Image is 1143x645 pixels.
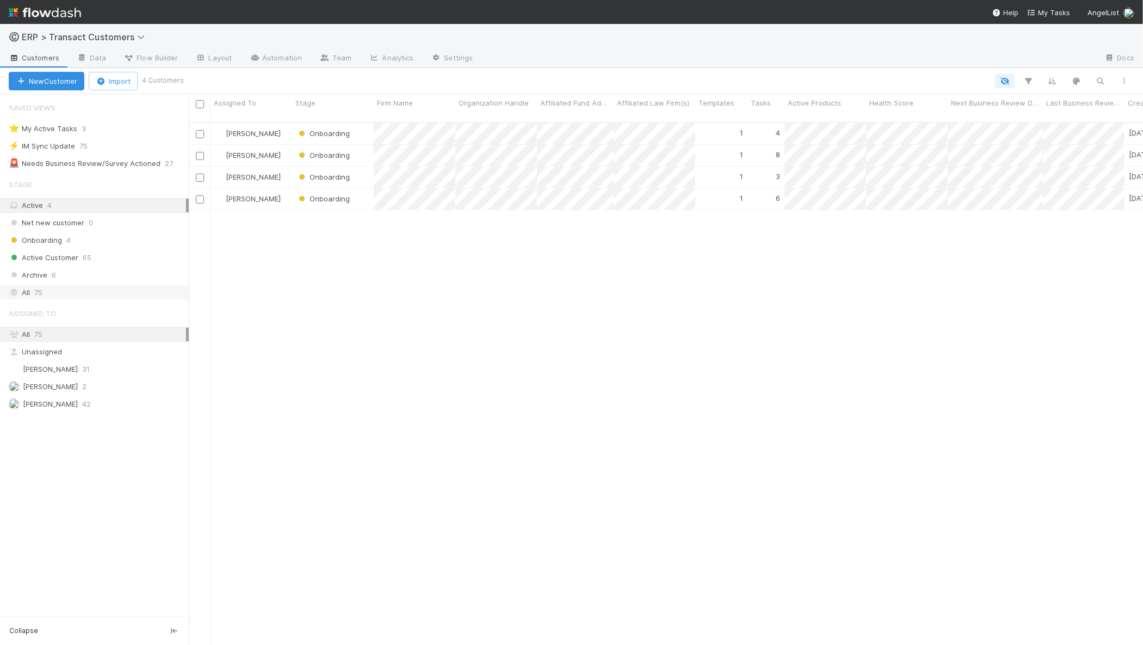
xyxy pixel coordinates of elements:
small: 4 Customers [142,76,184,85]
span: 3 [82,122,97,136]
span: 75 [34,286,42,299]
span: Archive [9,268,47,282]
span: 🚨 [9,158,20,168]
span: ⚡ [9,141,20,150]
span: 2 [82,380,87,394]
input: Toggle Row Selected [196,152,204,160]
img: avatar_ec9c1780-91d7-48bb-898e-5f40cebd5ff8.png [9,398,20,409]
img: avatar_ec9c1780-91d7-48bb-898e-5f40cebd5ff8.png [1123,8,1134,19]
span: [PERSON_NAME] [226,151,281,159]
span: ⭐ [9,124,20,133]
div: [PERSON_NAME] [215,128,281,139]
img: avatar_ec9c1780-91d7-48bb-898e-5f40cebd5ff8.png [215,173,224,181]
a: Team [311,50,360,67]
span: Active Products [788,97,841,108]
img: avatar_ec9c1780-91d7-48bb-898e-5f40cebd5ff8.png [215,194,224,203]
div: Onboarding [296,128,350,139]
span: Health Score [869,97,913,108]
span: Templates [699,97,734,108]
div: 1 [740,171,743,182]
span: 31 [82,363,90,376]
span: Affiliated Fund Admin(s) [540,97,611,108]
div: 1 [740,127,743,138]
span: Assigned To [214,97,256,108]
a: Settings [422,50,481,67]
span: Onboarding [296,151,350,159]
span: Onboarding [296,173,350,181]
div: My Active Tasks [9,122,77,136]
span: ©️ [9,32,20,41]
div: [PERSON_NAME] [215,193,281,204]
a: Data [68,50,115,67]
a: Automation [240,50,311,67]
span: 0 [89,216,93,230]
span: Organization Handle [459,97,529,108]
span: Tasks [751,97,771,108]
span: Saved Views [9,97,55,119]
div: 1 [740,149,743,160]
span: 42 [82,397,91,411]
div: Active [9,199,186,212]
span: Firm Name [377,97,413,108]
span: 27 [165,157,184,170]
span: [PERSON_NAME] [226,129,281,138]
span: Affiliated Law Firm(s) [617,97,689,108]
span: 75 [34,330,42,339]
input: Toggle Row Selected [196,130,204,138]
span: AngelList [1088,8,1119,17]
div: Onboarding [296,150,350,161]
a: My Tasks [1027,7,1070,18]
a: Layout [187,50,241,67]
span: 6 [52,268,56,282]
div: [PERSON_NAME] [215,150,281,161]
span: 65 [83,251,91,265]
span: Next Business Review Date [951,97,1040,108]
div: 1 [740,193,743,204]
span: Assigned To [9,303,56,324]
span: 75 [79,139,98,153]
img: avatar_ef15843f-6fde-4057-917e-3fb236f438ca.png [9,364,20,374]
span: [PERSON_NAME] [226,194,281,203]
span: Last Business Review Date [1046,97,1122,108]
span: Onboarding [9,234,62,247]
div: 6 [776,193,780,204]
span: Stage [9,174,32,195]
span: [PERSON_NAME] [226,173,281,181]
input: Toggle Row Selected [196,174,204,182]
span: 4 [47,201,52,210]
img: avatar_ec9c1780-91d7-48bb-898e-5f40cebd5ff8.png [215,151,224,159]
div: Onboarding [296,193,350,204]
div: [PERSON_NAME] [215,171,281,182]
span: Net new customer [9,216,84,230]
a: Docs [1096,50,1143,67]
span: My Tasks [1027,8,1070,17]
span: Flow Builder [123,52,178,63]
span: [PERSON_NAME] [23,382,78,391]
span: Stage [295,97,316,108]
div: Unassigned [9,345,186,359]
div: 8 [776,149,780,160]
span: Active Customer [9,251,78,265]
span: Collapse [9,626,38,636]
span: 4 [66,234,71,247]
img: logo-inverted-e16ddd16eac7371096b0.svg [9,3,81,22]
span: Onboarding [296,194,350,203]
div: Needs Business Review/Survey Actioned [9,157,160,170]
button: NewCustomer [9,72,84,90]
span: Onboarding [296,129,350,138]
a: Analytics [361,50,423,67]
button: Import [89,72,138,90]
div: All [9,328,186,341]
input: Toggle All Rows Selected [196,100,204,108]
span: Customers [9,52,59,63]
span: [PERSON_NAME] [23,400,78,408]
a: Flow Builder [115,50,187,67]
input: Toggle Row Selected [196,195,204,204]
span: [PERSON_NAME] [23,365,78,373]
div: 4 [776,127,780,138]
span: ERP > Transact Customers [22,32,150,42]
div: 3 [776,171,780,182]
div: Onboarding [296,171,350,182]
img: avatar_ef15843f-6fde-4057-917e-3fb236f438ca.png [215,129,224,138]
img: avatar_31a23b92-6f17-4cd3-bc91-ece30a602713.png [9,381,20,392]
